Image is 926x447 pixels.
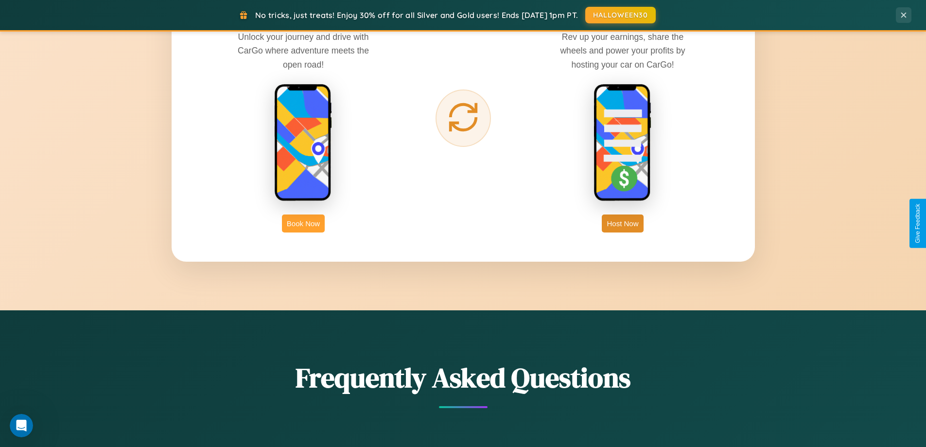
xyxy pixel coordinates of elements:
div: Give Feedback [914,204,921,243]
button: HALLOWEEN30 [585,7,656,23]
img: rent phone [274,84,332,202]
span: No tricks, just treats! Enjoy 30% off for all Silver and Gold users! Ends [DATE] 1pm PT. [255,10,578,20]
h2: Frequently Asked Questions [172,359,755,396]
button: Host Now [602,215,643,232]
p: Rev up your earnings, share the wheels and power your profits by hosting your car on CarGo! [550,30,696,71]
img: host phone [594,84,652,202]
p: Unlock your journey and drive with CarGo where adventure meets the open road! [230,30,376,71]
iframe: Intercom live chat [10,414,33,437]
button: Book Now [282,215,325,232]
